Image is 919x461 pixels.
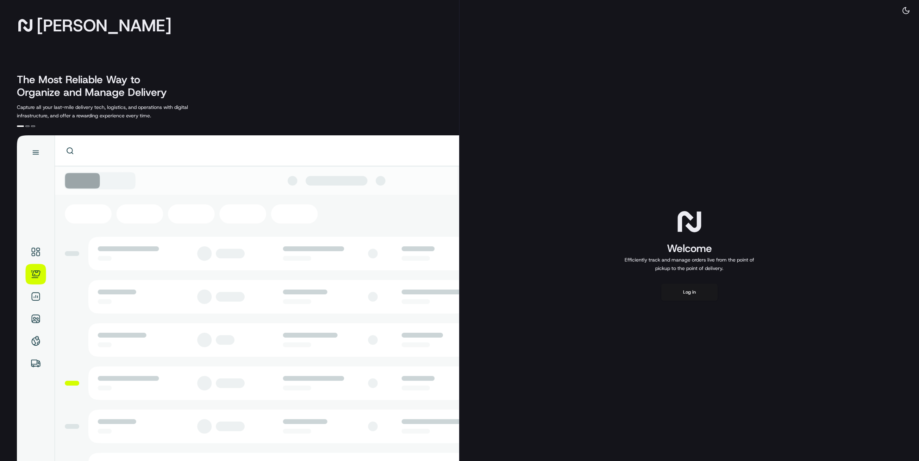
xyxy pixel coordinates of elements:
[661,284,718,301] button: Log in
[622,241,757,256] h1: Welcome
[17,73,175,99] h2: The Most Reliable Way to Organize and Manage Delivery
[622,256,757,272] p: Efficiently track and manage orders live from the point of pickup to the point of delivery.
[37,18,171,32] span: [PERSON_NAME]
[17,103,220,120] p: Capture all your last-mile delivery tech, logistics, and operations with digital infrastructure, ...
